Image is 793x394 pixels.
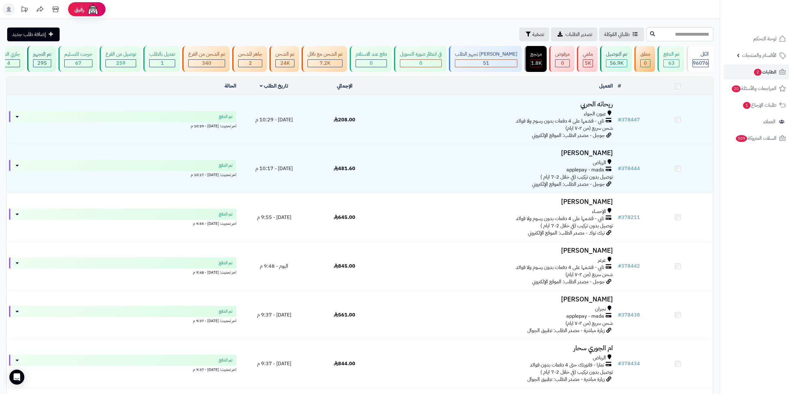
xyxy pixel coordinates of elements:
[644,59,647,67] span: 0
[540,173,613,181] span: توصيل بدون تركيب (في خلال 2-7 ايام )
[334,262,355,270] span: 845.00
[219,162,233,169] span: تم الدفع
[181,46,231,72] a: تم الشحن من الفرع 340
[641,60,650,67] div: 0
[618,214,640,221] a: #378211
[598,257,606,264] span: عرعر
[320,59,330,67] span: 7.2K
[724,64,789,79] a: الطلبات2
[9,122,236,129] div: اخر تحديث: [DATE] - 10:29 م
[9,366,236,372] div: اخر تحديث: [DATE] - 9:37 م
[585,59,591,67] span: 5K
[334,116,355,124] span: 208.00
[9,317,236,324] div: اخر تحديث: [DATE] - 9:37 م
[483,59,489,67] span: 51
[9,171,236,178] div: اخر تحديث: [DATE] - 10:17 م
[393,46,448,72] a: في انتظار صورة التحويل 0
[202,59,211,67] span: 340
[668,59,675,67] span: 63
[17,3,32,17] a: تحديثات المنصة
[565,124,613,132] span: شحن سريع (من ٢-٧ ايام)
[257,360,291,367] span: [DATE] - 9:37 م
[257,311,291,319] span: [DATE] - 9:37 م
[257,214,291,221] span: [DATE] - 9:55 م
[724,131,789,146] a: السلات المتروكة509
[12,31,46,38] span: إضافة طلب جديد
[566,166,604,174] span: applepay - mada
[565,320,613,327] span: شحن سريع (من ٢-٧ ايام)
[618,262,621,270] span: #
[685,46,715,72] a: الكل96076
[87,3,99,16] img: ai-face.png
[751,15,787,28] img: logo-2.png
[260,82,288,90] a: تاريخ الطلب
[382,247,613,254] h3: [PERSON_NAME]
[64,51,92,58] div: خرجت للتسليم
[593,159,606,166] span: الرياض
[382,296,613,303] h3: [PERSON_NAME]
[382,149,613,157] h3: [PERSON_NAME]
[400,60,441,67] div: 0
[531,59,542,67] span: 1.8K
[189,60,225,67] div: 340
[604,31,630,38] span: طلباتي المُوكلة
[618,165,621,172] span: #
[555,60,569,67] div: 0
[576,46,599,72] a: ملغي 5K
[308,60,342,67] div: 7222
[618,214,621,221] span: #
[753,68,776,76] span: الطلبات
[33,51,51,58] div: تم التجهيز
[382,198,613,205] h3: [PERSON_NAME]
[548,46,576,72] a: مرفوض 0
[188,51,225,58] div: تم الشحن من الفرع
[618,311,621,319] span: #
[633,46,656,72] a: معلق 0
[7,59,10,67] span: 4
[565,31,592,38] span: تصدير الطلبات
[742,51,776,60] span: الأقسام والمنتجات
[239,60,262,67] div: 2
[231,46,268,72] a: جاهز للشحن 2
[724,114,789,129] a: العملاء
[583,60,593,67] div: 4993
[753,34,776,43] span: لوحة التحكم
[565,271,613,278] span: شحن سريع (من ٢-٧ ايام)
[532,278,605,285] span: جوجل - مصدر الطلب: الموقع الإلكتروني
[219,357,233,363] span: تم الدفع
[754,69,761,76] span: 2
[455,60,517,67] div: 51
[742,101,776,109] span: طلبات الإرجاع
[334,360,355,367] span: 844.00
[532,132,605,139] span: جوجل - مصدر الطلب: الموقع الإلكتروني
[57,46,98,72] a: خرجت للتسليم 67
[280,59,290,67] span: 24K
[692,51,709,58] div: الكل
[9,220,236,226] div: اخر تحديث: [DATE] - 9:55 م
[540,222,613,230] span: توصيل بدون تركيب (في خلال 2-7 ايام )
[531,60,542,67] div: 1834
[731,84,776,93] span: المراجعات والأسئلة
[219,211,233,217] span: تم الدفع
[664,60,679,67] div: 63
[618,262,640,270] a: #378442
[516,118,604,125] span: تابي - قسّمها على 4 دفعات بدون رسوم ولا فوائد
[224,82,236,90] a: الحالة
[583,51,593,58] div: ملغي
[308,51,342,58] div: تم الشحن مع ناقل
[26,46,57,72] a: تم التجهيز 295
[561,59,564,67] span: 0
[400,51,442,58] div: في انتظار صورة التحويل
[523,46,548,72] a: مرتجع 1.8K
[566,313,604,320] span: applepay - mada
[106,51,136,58] div: توصيل من الفرع
[732,85,741,92] span: 20
[606,51,627,58] div: تم التوصيل
[724,81,789,96] a: المراجعات والأسئلة20
[618,116,640,124] a: #378447
[763,117,776,126] span: العملاء
[419,59,422,67] span: 0
[528,229,605,237] span: تيك توك - مصدر الطلب: الموقع الإلكتروني
[33,60,51,67] div: 295
[300,46,348,72] a: تم الشحن مع ناقل 7.2K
